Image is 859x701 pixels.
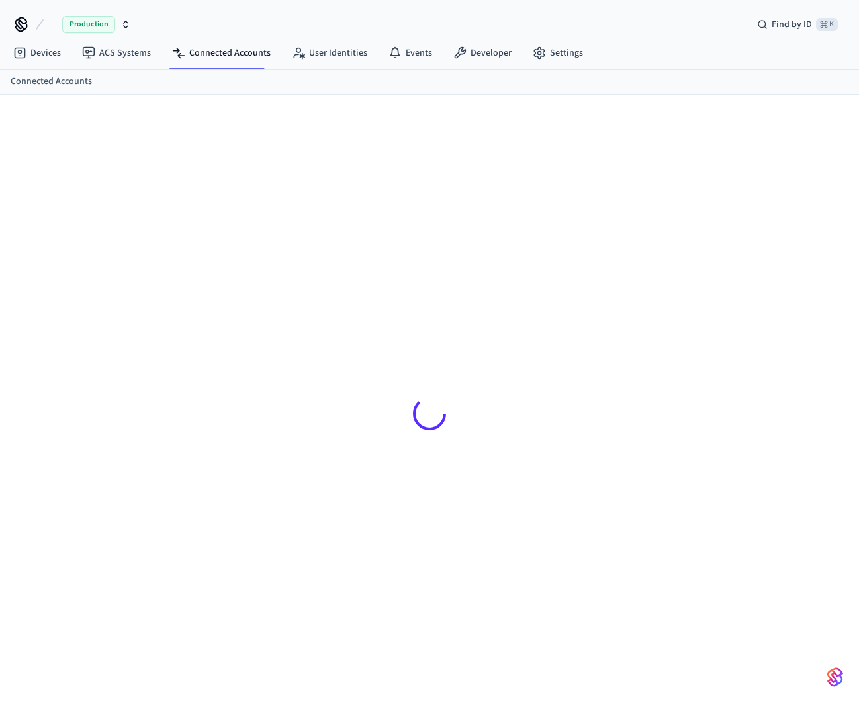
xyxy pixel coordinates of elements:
img: SeamLogoGradient.69752ec5.svg [827,667,843,688]
span: Production [62,16,115,33]
a: User Identities [281,41,378,65]
a: Settings [522,41,594,65]
span: ⌘ K [816,18,838,31]
a: Events [378,41,443,65]
a: Devices [3,41,71,65]
a: Connected Accounts [161,41,281,65]
div: Find by ID⌘ K [746,13,848,36]
a: Developer [443,41,522,65]
a: ACS Systems [71,41,161,65]
span: Find by ID [772,18,812,31]
a: Connected Accounts [11,75,92,89]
